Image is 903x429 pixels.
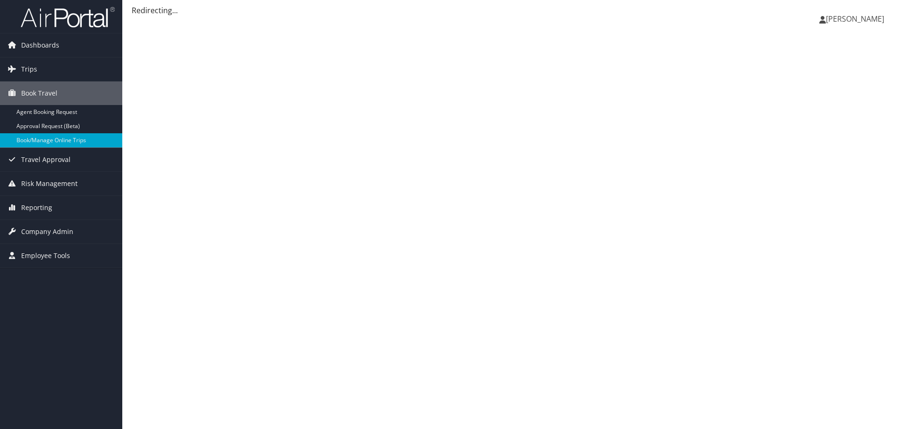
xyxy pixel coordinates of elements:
[132,5,894,16] div: Redirecting...
[21,172,78,195] span: Risk Management
[826,14,884,24] span: [PERSON_NAME]
[21,244,70,267] span: Employee Tools
[21,57,37,81] span: Trips
[21,148,71,171] span: Travel Approval
[21,81,57,105] span: Book Travel
[21,33,59,57] span: Dashboards
[21,196,52,219] span: Reporting
[21,220,73,243] span: Company Admin
[21,6,115,28] img: airportal-logo.png
[819,5,894,33] a: [PERSON_NAME]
